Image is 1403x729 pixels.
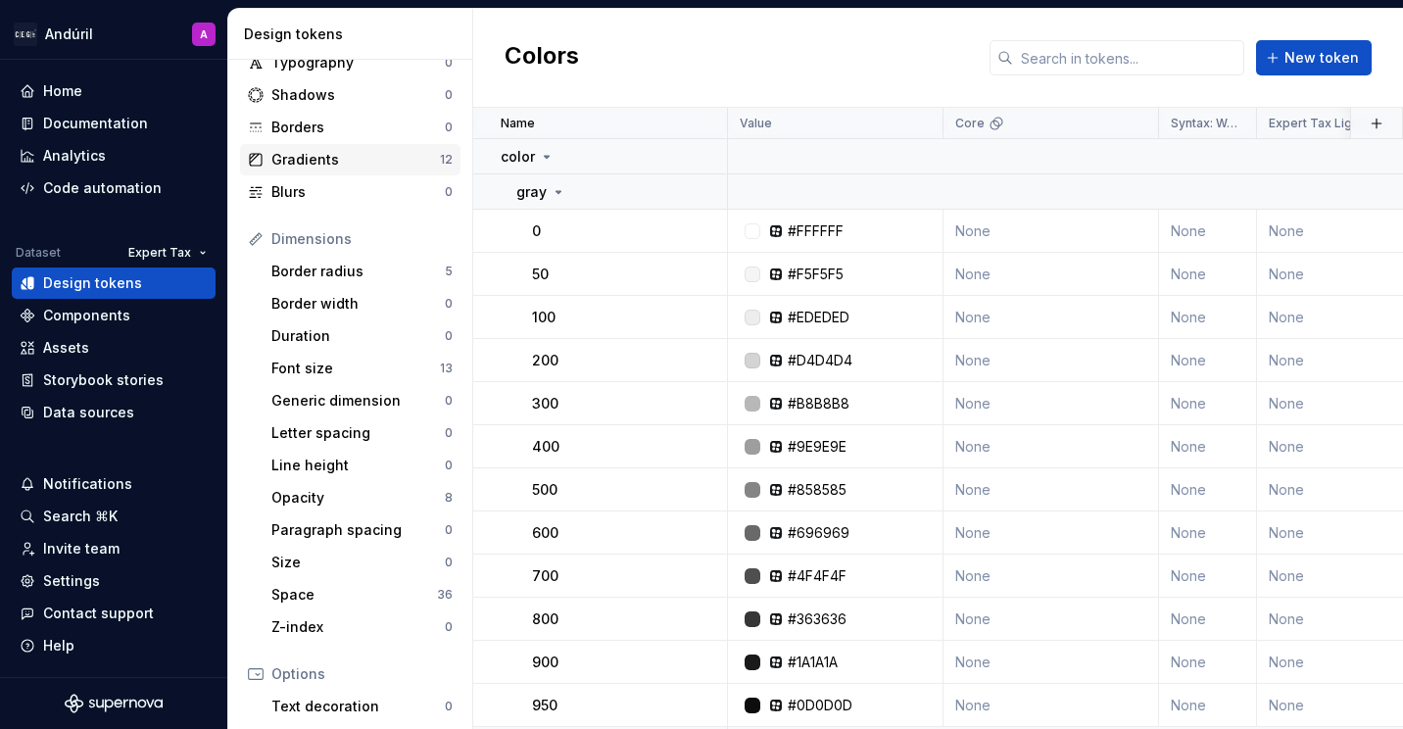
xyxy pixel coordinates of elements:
div: Typography [271,53,445,73]
div: 0 [445,328,453,344]
p: Expert Tax Light [1269,116,1363,131]
div: Invite team [43,539,120,559]
div: Opacity [271,488,445,508]
td: None [943,641,1159,684]
td: None [943,339,1159,382]
td: None [1159,598,1257,641]
div: 12 [440,152,453,168]
td: None [1159,425,1257,468]
div: 0 [445,522,453,538]
button: Help [12,630,216,661]
div: #D4D4D4 [788,351,852,370]
p: Name [501,116,535,131]
div: 0 [445,425,453,441]
input: Search in tokens... [1013,40,1244,75]
div: 0 [445,184,453,200]
div: Data sources [43,403,134,422]
a: Paragraph spacing0 [264,514,460,546]
td: None [943,468,1159,511]
p: 300 [532,394,558,413]
div: #9E9E9E [788,437,847,457]
div: 0 [445,699,453,714]
a: Opacity8 [264,482,460,513]
div: Andúril [45,24,93,44]
a: Blurs0 [240,176,460,208]
div: Help [43,636,74,656]
td: None [943,210,1159,253]
p: 200 [532,351,558,370]
button: AndúrilA [4,13,223,55]
a: Components [12,300,216,331]
div: Components [43,306,130,325]
a: Gradients12 [240,144,460,175]
div: Line height [271,456,445,475]
p: Syntax: Web [1171,116,1240,131]
div: 36 [437,587,453,603]
p: 600 [532,523,558,543]
a: Text decoration0 [264,691,460,722]
td: None [1159,339,1257,382]
div: 0 [445,393,453,409]
td: None [1159,468,1257,511]
a: Z-index0 [264,611,460,643]
p: 900 [532,653,558,672]
button: Contact support [12,598,216,629]
td: None [943,382,1159,425]
div: Z-index [271,617,445,637]
button: New token [1256,40,1372,75]
a: Storybook stories [12,364,216,396]
div: Borders [271,118,445,137]
p: 950 [532,696,557,715]
div: #858585 [788,480,847,500]
a: Duration0 [264,320,460,352]
div: 0 [445,120,453,135]
div: #696969 [788,523,849,543]
div: Letter spacing [271,423,445,443]
button: Notifications [12,468,216,500]
a: Shadows0 [240,79,460,111]
div: Code automation [43,178,162,198]
div: Settings [43,571,100,591]
p: color [501,147,535,167]
p: 0 [532,221,541,241]
span: Expert Tax [128,245,191,261]
td: None [1159,641,1257,684]
button: Search ⌘K [12,501,216,532]
td: None [943,425,1159,468]
div: Assets [43,338,89,358]
div: 0 [445,55,453,71]
td: None [1159,555,1257,598]
div: Options [271,664,453,684]
p: 700 [532,566,558,586]
div: 13 [440,361,453,376]
p: Value [740,116,772,131]
a: Typography0 [240,47,460,78]
a: Design tokens [12,267,216,299]
div: Paragraph spacing [271,520,445,540]
p: gray [516,182,547,202]
td: None [1159,511,1257,555]
a: Home [12,75,216,107]
a: Letter spacing0 [264,417,460,449]
div: Gradients [271,150,440,170]
div: 0 [445,555,453,570]
div: #FFFFFF [788,221,844,241]
a: Generic dimension0 [264,385,460,416]
div: #1A1A1A [788,653,838,672]
div: Size [271,553,445,572]
div: Design tokens [43,273,142,293]
a: Border width0 [264,288,460,319]
td: None [943,598,1159,641]
div: #EDEDED [788,308,849,327]
h2: Colors [505,40,579,75]
td: None [1159,684,1257,727]
svg: Supernova Logo [65,694,163,713]
p: 500 [532,480,557,500]
div: 0 [445,619,453,635]
td: None [943,296,1159,339]
p: 50 [532,265,549,284]
td: None [1159,296,1257,339]
td: None [943,555,1159,598]
div: Contact support [43,604,154,623]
